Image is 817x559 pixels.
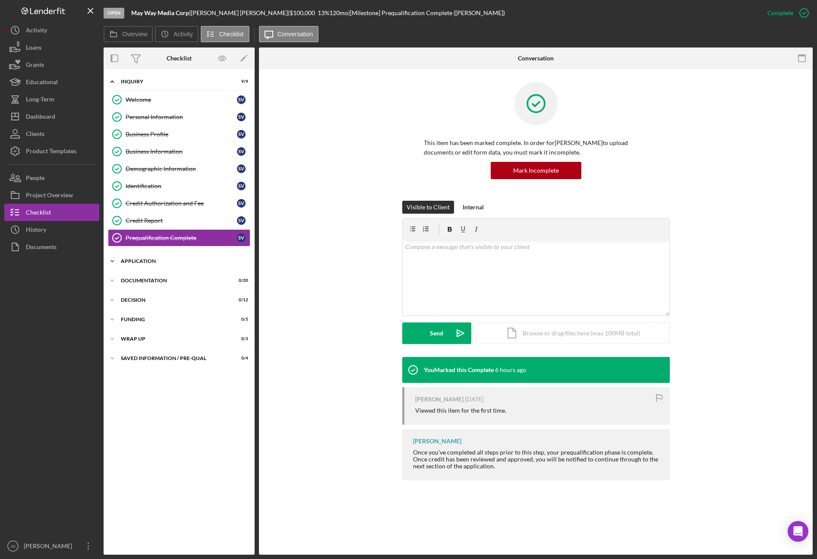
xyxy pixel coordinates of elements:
div: Open Intercom Messenger [788,521,808,542]
a: Prequalification CompleteSV [108,229,250,246]
div: Decision [121,297,227,303]
div: Demographic Information [126,165,237,172]
label: Checklist [219,31,244,38]
div: [PERSON_NAME] [22,537,78,557]
button: Product Templates [4,142,99,160]
button: Activity [4,22,99,39]
div: 120 mo [329,9,348,16]
div: 0 / 12 [233,297,248,303]
p: This item has been marked complete. In order for [PERSON_NAME] to upload documents or edit form d... [424,138,648,158]
div: 0 / 20 [233,278,248,283]
div: Checklist [26,204,51,223]
button: Complete [759,4,813,22]
a: Demographic InformationSV [108,160,250,177]
div: Dashboard [26,108,55,127]
button: Long-Term [4,91,99,108]
a: Credit Authorization and FeeSV [108,195,250,212]
button: Documents [4,238,99,256]
div: S V [237,216,246,225]
div: Checklist [167,55,192,62]
label: Conversation [278,31,313,38]
div: [PERSON_NAME] [PERSON_NAME] | [191,9,290,16]
button: Dashboard [4,108,99,125]
div: Conversation [518,55,554,62]
button: JD[PERSON_NAME] [4,537,99,555]
div: Documentation [121,278,227,283]
div: Business Profile [126,131,237,138]
span: $100,000 [290,9,315,16]
div: Saved Information / Pre-Qual [121,356,227,361]
button: Checklist [201,26,249,42]
a: IdentificationSV [108,177,250,195]
div: History [26,221,46,240]
div: 13 % [318,9,329,16]
div: Inquiry [121,79,227,84]
div: 0 / 5 [233,317,248,322]
button: Conversation [259,26,319,42]
button: People [4,169,99,186]
time: 2025-09-04 22:55 [465,396,484,403]
button: History [4,221,99,238]
div: Grants [26,56,44,76]
div: Documents [26,238,57,258]
button: Internal [458,201,488,214]
div: Internal [463,201,484,214]
button: Checklist [4,204,99,221]
b: May Way Media Corp [131,9,189,16]
div: Identification [126,183,237,189]
button: Mark Incomplete [491,162,581,179]
div: 9 / 9 [233,79,248,84]
a: Credit ReportSV [108,212,250,229]
div: Long-Term [26,91,54,110]
div: Complete [767,4,793,22]
a: Business InformationSV [108,143,250,160]
button: Loans [4,39,99,56]
div: People [26,169,44,189]
div: 0 / 4 [233,356,248,361]
div: S V [237,95,246,104]
div: 0 / 3 [233,336,248,341]
a: Business ProfileSV [108,126,250,143]
div: Business Information [126,148,237,155]
div: Welcome [126,96,237,103]
div: Mark Incomplete [513,162,559,179]
div: Prequalification Complete [126,234,237,241]
div: Funding [121,317,227,322]
button: Activity [155,26,198,42]
time: 2025-09-12 13:11 [495,366,526,373]
div: Visible to Client [407,201,450,214]
div: Once you've completed all steps prior to this step, your prequalification phase is complete. Once... [413,449,661,470]
a: WelcomeSV [108,91,250,108]
button: Project Overview [4,186,99,204]
div: Educational [26,73,58,93]
a: Personal InformationSV [108,108,250,126]
div: S V [237,199,246,208]
button: Clients [4,125,99,142]
div: S V [237,182,246,190]
div: Clients [26,125,44,145]
div: | [Milestone] Prequalification Complete ([PERSON_NAME]) [348,9,505,16]
div: You Marked this Complete [424,366,494,373]
div: Viewed this item for the first time. [415,407,506,414]
div: Open [104,8,124,19]
button: Grants [4,56,99,73]
div: Personal Information [126,114,237,120]
div: S V [237,130,246,139]
div: Loans [26,39,41,58]
text: JD [10,544,16,549]
div: S V [237,164,246,173]
a: Educational [4,73,99,91]
div: | [131,9,191,16]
